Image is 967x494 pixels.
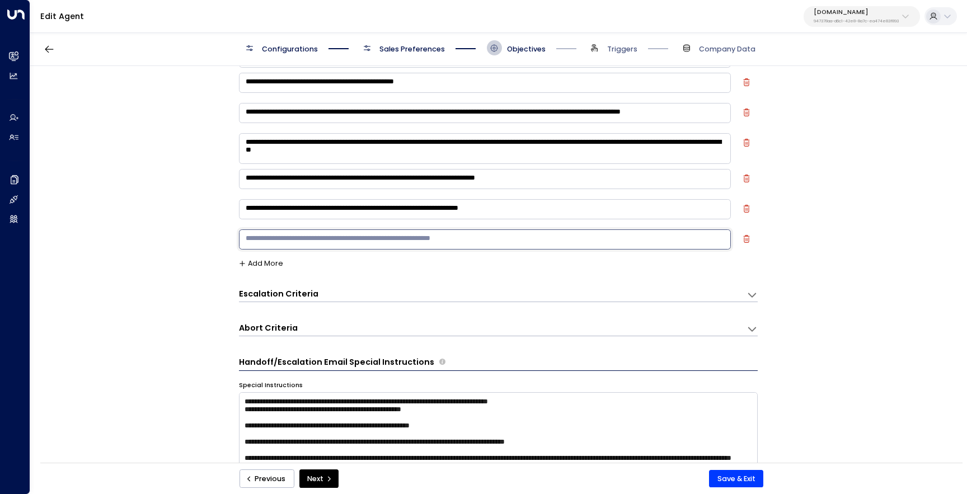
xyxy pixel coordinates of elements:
h3: Escalation Criteria [239,288,318,300]
p: [DOMAIN_NAME] [814,9,899,16]
span: Triggers [607,44,637,54]
div: Escalation CriteriaDefine the scenarios in which the AI agent should escalate the conversation to... [239,288,758,302]
h3: Abort Criteria [239,322,298,334]
button: Previous [240,469,294,488]
span: Objectives [507,44,546,54]
div: Abort CriteriaDefine the scenarios in which the AI agent should abort or terminate the conversati... [239,322,758,336]
span: Configurations [262,44,318,54]
span: Company Data [699,44,755,54]
label: Special Instructions [239,381,303,390]
button: [DOMAIN_NAME]947378aa-d6c1-42e8-8a7c-ea474e83f893 [804,6,920,27]
button: Save & Exit [709,470,763,488]
h3: Handoff/Escalation Email Special Instructions [239,356,434,369]
a: Edit Agent [40,11,84,22]
span: Sales Preferences [379,44,445,54]
button: Add More [239,260,284,267]
p: 947378aa-d6c1-42e8-8a7c-ea474e83f893 [814,19,899,23]
button: Next [299,469,339,488]
span: Provide any specific instructions for the content of handoff or escalation emails. These notes gu... [439,356,445,369]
